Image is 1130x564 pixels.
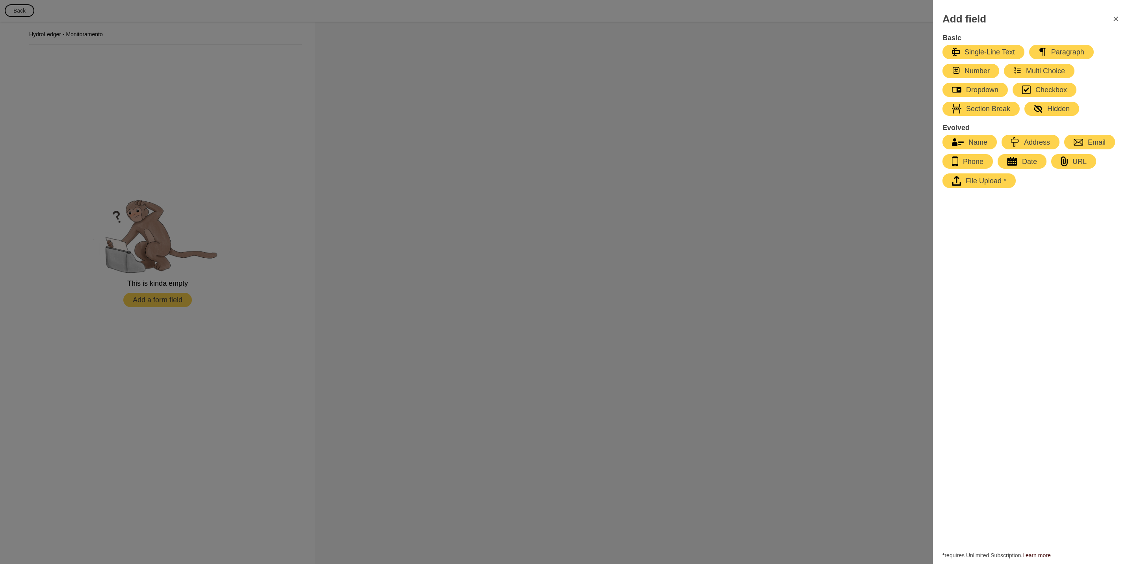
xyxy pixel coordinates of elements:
button: Phone [942,154,993,169]
button: Section Break [942,102,1020,116]
button: URL [1051,154,1096,169]
button: Dropdown [942,83,1008,97]
div: Phone [952,156,983,166]
div: Paragraph [1039,47,1084,57]
button: Multi Choice [1004,64,1074,78]
svg: FormClose [1111,14,1121,24]
button: File Upload * [942,173,1016,188]
span: requires Unlimited Subscription. [942,551,1121,559]
div: Number [952,66,990,76]
a: Learn more [1022,552,1051,558]
div: File Upload * [952,176,1006,186]
button: Checkbox [1013,83,1076,97]
div: Single-Line Text [952,47,1015,57]
h3: Add field [942,13,986,25]
button: Hidden [1024,102,1079,116]
div: Date [1007,157,1037,166]
button: Name [942,135,997,149]
div: Name [952,138,987,147]
button: FormClose [1106,9,1125,28]
div: Address [1011,137,1050,147]
button: Single-Line Text [942,45,1024,59]
div: Email [1074,138,1106,147]
h4: Evolved [942,123,1113,132]
button: Number [942,64,999,78]
div: Dropdown [952,85,998,95]
div: Hidden [1034,104,1070,114]
button: Paragraph [1029,45,1094,59]
div: Section Break [952,104,1010,114]
div: Multi Choice [1013,66,1065,76]
button: Date [998,154,1046,169]
button: Email [1064,135,1115,149]
button: Address [1002,135,1059,149]
h4: Basic [942,33,1113,43]
div: URL [1061,156,1087,166]
div: Checkbox [1022,85,1067,95]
